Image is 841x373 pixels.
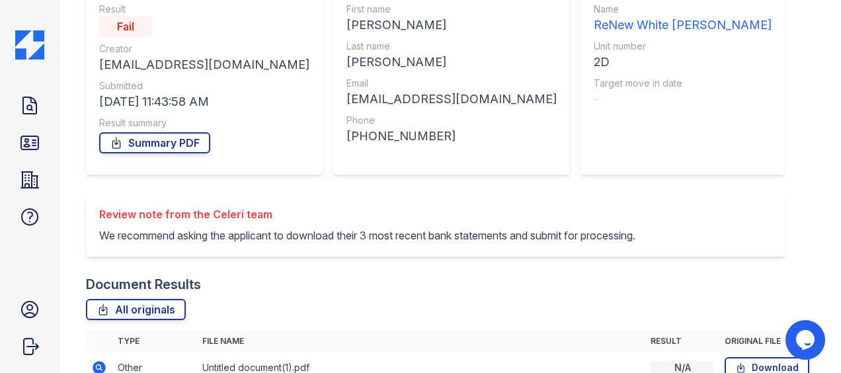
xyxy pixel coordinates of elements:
div: Phone [346,114,557,127]
div: Document Results [86,275,201,294]
div: Name [594,3,772,16]
div: 2D [594,53,772,71]
div: Review note from the Celeri team [99,206,635,222]
div: [EMAIL_ADDRESS][DOMAIN_NAME] [346,90,557,108]
div: Target move in date [594,77,772,90]
th: Result [645,331,719,352]
div: Last name [346,40,557,53]
div: First name [346,3,557,16]
div: Unit number [594,40,772,53]
th: Type [112,331,197,352]
div: [DATE] 11:43:58 AM [99,93,309,111]
div: Fail [99,16,152,37]
a: All originals [86,299,186,320]
div: [EMAIL_ADDRESS][DOMAIN_NAME] [99,56,309,74]
a: Summary PDF [99,132,210,153]
div: - [594,90,772,108]
th: File name [197,331,645,352]
img: CE_Icon_Blue-c292c112584629df590d857e76928e9f676e5b41ef8f769ba2f05ee15b207248.png [15,30,44,60]
div: [PERSON_NAME] [346,53,557,71]
div: Result [99,3,309,16]
div: Result summary [99,116,309,130]
div: Submitted [99,79,309,93]
div: Email [346,77,557,90]
th: Original file [719,331,815,352]
div: ReNew White [PERSON_NAME] [594,16,772,34]
a: Name ReNew White [PERSON_NAME] [594,3,772,34]
div: Creator [99,42,309,56]
div: [PERSON_NAME] [346,16,557,34]
div: [PHONE_NUMBER] [346,127,557,145]
p: We recommend asking the applicant to download their 3 most recent bank statements and submit for ... [99,228,635,243]
iframe: chat widget [785,320,828,360]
